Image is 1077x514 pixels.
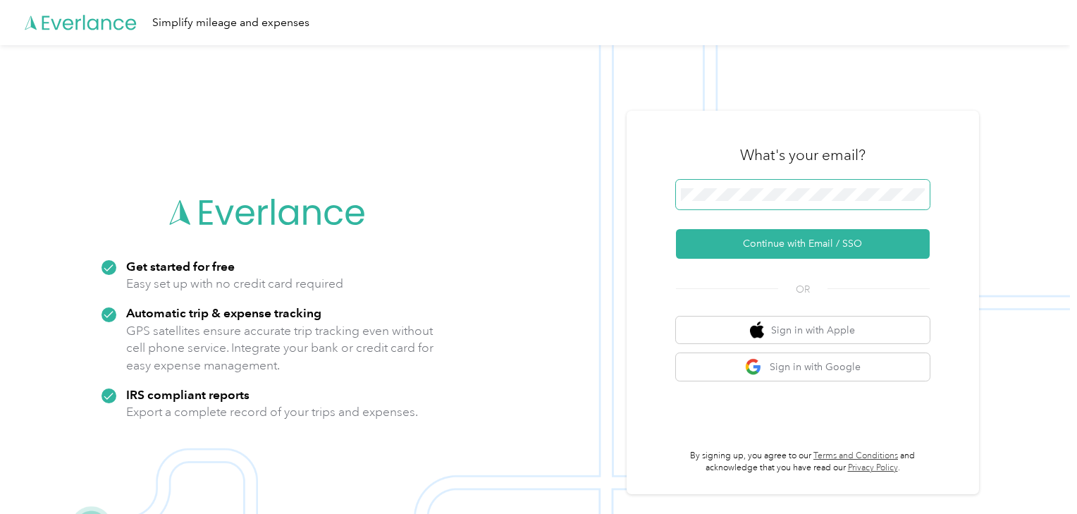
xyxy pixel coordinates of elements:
[676,317,930,344] button: apple logoSign in with Apple
[745,358,763,376] img: google logo
[778,282,827,297] span: OR
[152,14,309,32] div: Simplify mileage and expenses
[126,259,235,274] strong: Get started for free
[750,322,764,339] img: apple logo
[126,387,250,402] strong: IRS compliant reports
[813,451,898,461] a: Terms and Conditions
[126,305,321,320] strong: Automatic trip & expense tracking
[676,450,930,475] p: By signing up, you agree to our and acknowledge that you have read our .
[126,322,434,374] p: GPS satellites ensure accurate trip tracking even without cell phone service. Integrate your bank...
[676,353,930,381] button: google logoSign in with Google
[676,229,930,259] button: Continue with Email / SSO
[126,403,418,421] p: Export a complete record of your trips and expenses.
[126,275,343,293] p: Easy set up with no credit card required
[848,463,898,473] a: Privacy Policy
[740,145,866,165] h3: What's your email?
